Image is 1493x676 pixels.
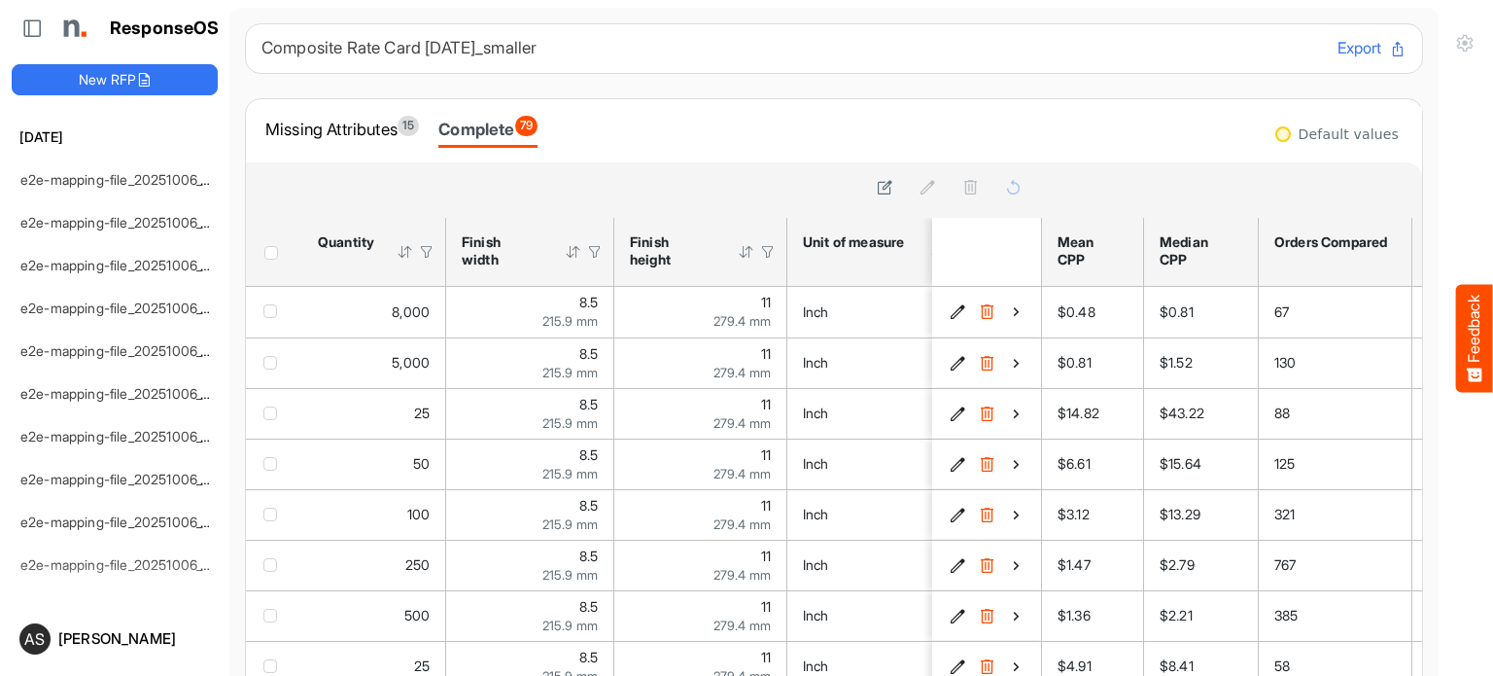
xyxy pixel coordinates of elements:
[1259,540,1412,590] td: 767 is template cell Column Header orders-compared
[579,649,598,665] span: 8.5
[1058,556,1091,573] span: $1.47
[579,446,598,463] span: 8.5
[58,631,210,646] div: [PERSON_NAME]
[1144,338,1259,388] td: $1.52 is template cell Column Header median-cpp
[20,428,240,445] a: e2e-mapping-file_20251006_151130
[1274,354,1296,371] span: 130
[932,388,1045,439] td: 72e9440b-6166-4e7f-a792-09c48454101c is template cell Column Header
[1058,455,1091,472] span: $6.61
[246,439,302,489] td: checkbox
[1259,590,1412,641] td: 385 is template cell Column Header orders-compared
[948,454,967,474] button: Edit
[246,287,302,338] td: checkbox
[1160,405,1204,421] span: $43.22
[948,353,967,373] button: Edit
[614,590,787,641] td: 11 is template cell Column Header httpsnorthellcomontologiesmapping-rulesmeasurementhasfinishsize...
[614,338,787,388] td: 11 is template cell Column Header httpsnorthellcomontologiesmapping-rulesmeasurementhasfinishsize...
[446,540,614,590] td: 8.5 is template cell Column Header httpsnorthellcomontologiesmapping-rulesmeasurementhasfinishsiz...
[630,233,712,268] div: Finish height
[761,548,771,564] span: 11
[542,466,598,481] span: 215.9 mm
[405,556,430,573] span: 250
[1160,233,1236,268] div: Median CPP
[787,540,980,590] td: Inch is template cell Column Header httpsnorthellcomontologiesmapping-rulesmeasurementhasunitofme...
[418,243,435,261] div: Filter Icon
[932,439,1045,489] td: d0fa2931-197e-4381-a2c8-89531c382983 is template cell Column Header
[446,590,614,641] td: 8.5 is template cell Column Header httpsnorthellcomontologiesmapping-rulesmeasurementhasfinishsiz...
[1042,489,1144,540] td: $3.12 is template cell Column Header mean-cpp
[1160,607,1193,623] span: $2.21
[446,287,614,338] td: 8.5 is template cell Column Header httpsnorthellcomontologiesmapping-rulesmeasurementhasfinishsiz...
[1058,607,1091,623] span: $1.36
[446,338,614,388] td: 8.5 is template cell Column Header httpsnorthellcomontologiesmapping-rulesmeasurementhasfinishsiz...
[1259,287,1412,338] td: 67 is template cell Column Header orders-compared
[398,116,419,136] span: 15
[1160,506,1200,522] span: $13.29
[302,489,446,540] td: 100 is template cell Column Header httpsnorthellcomontologiesmapping-rulesorderhasquantity
[318,233,371,251] div: Quantity
[1274,556,1296,573] span: 767
[761,294,771,310] span: 11
[803,354,829,371] span: Inch
[20,257,242,273] a: e2e-mapping-file_20251006_151638
[302,287,446,338] td: 8000 is template cell Column Header httpsnorthellcomontologiesmapping-rulesorderhasquantity
[1058,405,1099,421] span: $14.82
[948,505,967,524] button: Edit
[446,388,614,439] td: 8.5 is template cell Column Header httpsnorthellcomontologiesmapping-rulesmeasurementhasfinishsiz...
[1274,506,1295,522] span: 321
[787,287,980,338] td: Inch is template cell Column Header httpsnorthellcomontologiesmapping-rulesmeasurementhasunitofme...
[302,439,446,489] td: 50 is template cell Column Header httpsnorthellcomontologiesmapping-rulesorderhasquantity
[713,365,771,380] span: 279.4 mm
[110,18,220,39] h1: ResponseOS
[302,388,446,439] td: 25 is template cell Column Header httpsnorthellcomontologiesmapping-rulesorderhasquantity
[977,505,996,524] button: Delete
[803,405,829,421] span: Inch
[932,287,1045,338] td: fb695fbc-d3f8-4749-b210-b97122a0a6c0 is template cell Column Header
[302,590,446,641] td: 500 is template cell Column Header httpsnorthellcomontologiesmapping-rulesorderhasquantity
[713,313,771,329] span: 279.4 mm
[579,396,598,412] span: 8.5
[446,489,614,540] td: 8.5 is template cell Column Header httpsnorthellcomontologiesmapping-rulesmeasurementhasfinishsiz...
[20,214,244,231] a: e2e-mapping-file_20251006_152733
[1274,405,1290,421] span: 88
[787,489,980,540] td: Inch is template cell Column Header httpsnorthellcomontologiesmapping-rulesmeasurementhasunitofme...
[803,607,829,623] span: Inch
[761,396,771,412] span: 11
[515,116,538,136] span: 79
[246,218,302,286] th: Header checkbox
[977,555,996,575] button: Delete
[803,658,829,674] span: Inch
[932,489,1045,540] td: ec73ad4c-52a3-4569-85fe-bda7689a2ccc is template cell Column Header
[246,338,302,388] td: checkbox
[614,388,787,439] td: 11 is template cell Column Header httpsnorthellcomontologiesmapping-rulesmeasurementhasfinishsize...
[614,489,787,540] td: 11 is template cell Column Header httpsnorthellcomontologiesmapping-rulesmeasurementhasfinishsize...
[803,556,829,573] span: Inch
[1144,489,1259,540] td: $13.29 is template cell Column Header median-cpp
[1274,233,1390,251] div: Orders Compared
[1274,455,1295,472] span: 125
[1006,454,1025,474] button: View
[948,555,967,575] button: Edit
[1006,505,1025,524] button: View
[1006,302,1025,322] button: View
[977,353,996,373] button: Delete
[1042,540,1144,590] td: $1.47 is template cell Column Header mean-cpp
[1160,303,1194,320] span: $0.81
[761,497,771,514] span: 11
[614,540,787,590] td: 11 is template cell Column Header httpsnorthellcomontologiesmapping-rulesmeasurementhasfinishsize...
[246,540,302,590] td: checkbox
[787,388,980,439] td: Inch is template cell Column Header httpsnorthellcomontologiesmapping-rulesmeasurementhasunitofme...
[446,439,614,489] td: 8.5 is template cell Column Header httpsnorthellcomontologiesmapping-rulesmeasurementhasfinishsiz...
[1274,658,1290,674] span: 58
[1160,556,1195,573] span: $2.79
[462,233,539,268] div: Finish width
[1042,388,1144,439] td: $14.82 is template cell Column Header mean-cpp
[948,404,967,423] button: Edit
[302,338,446,388] td: 5000 is template cell Column Header httpsnorthellcomontologiesmapping-rulesorderhasquantity
[542,516,598,532] span: 215.9 mm
[12,126,218,148] h6: [DATE]
[1160,354,1193,371] span: $1.52
[1274,607,1298,623] span: 385
[1160,658,1194,674] span: $8.41
[1042,287,1144,338] td: $0.48 is template cell Column Header mean-cpp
